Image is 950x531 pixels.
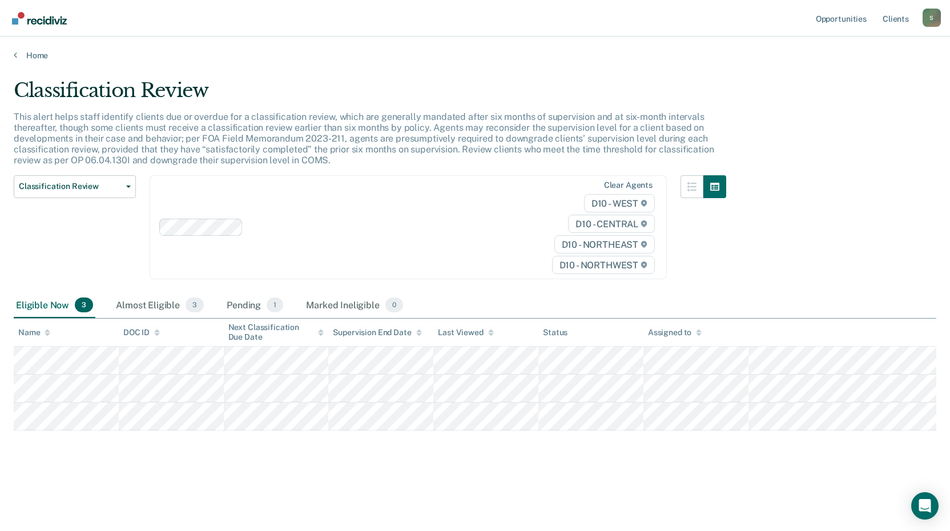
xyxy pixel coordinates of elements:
[568,215,655,233] span: D10 - CENTRAL
[438,328,493,337] div: Last Viewed
[19,182,122,191] span: Classification Review
[648,328,702,337] div: Assigned to
[14,293,95,318] div: Eligible Now3
[552,256,655,274] span: D10 - NORTHWEST
[14,79,726,111] div: Classification Review
[14,111,714,166] p: This alert helps staff identify clients due or overdue for a classification review, which are gen...
[385,297,403,312] span: 0
[923,9,941,27] button: Profile dropdown button
[604,180,653,190] div: Clear agents
[554,235,655,254] span: D10 - NORTHEAST
[75,297,93,312] span: 3
[228,323,324,342] div: Next Classification Due Date
[14,175,136,198] button: Classification Review
[123,328,160,337] div: DOC ID
[14,50,936,61] a: Home
[543,328,567,337] div: Status
[114,293,206,318] div: Almost Eligible3
[12,12,67,25] img: Recidiviz
[186,297,204,312] span: 3
[267,297,283,312] span: 1
[224,293,285,318] div: Pending1
[333,328,421,337] div: Supervision End Date
[911,492,939,520] div: Open Intercom Messenger
[18,328,50,337] div: Name
[923,9,941,27] div: S
[584,194,655,212] span: D10 - WEST
[304,293,405,318] div: Marked Ineligible0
